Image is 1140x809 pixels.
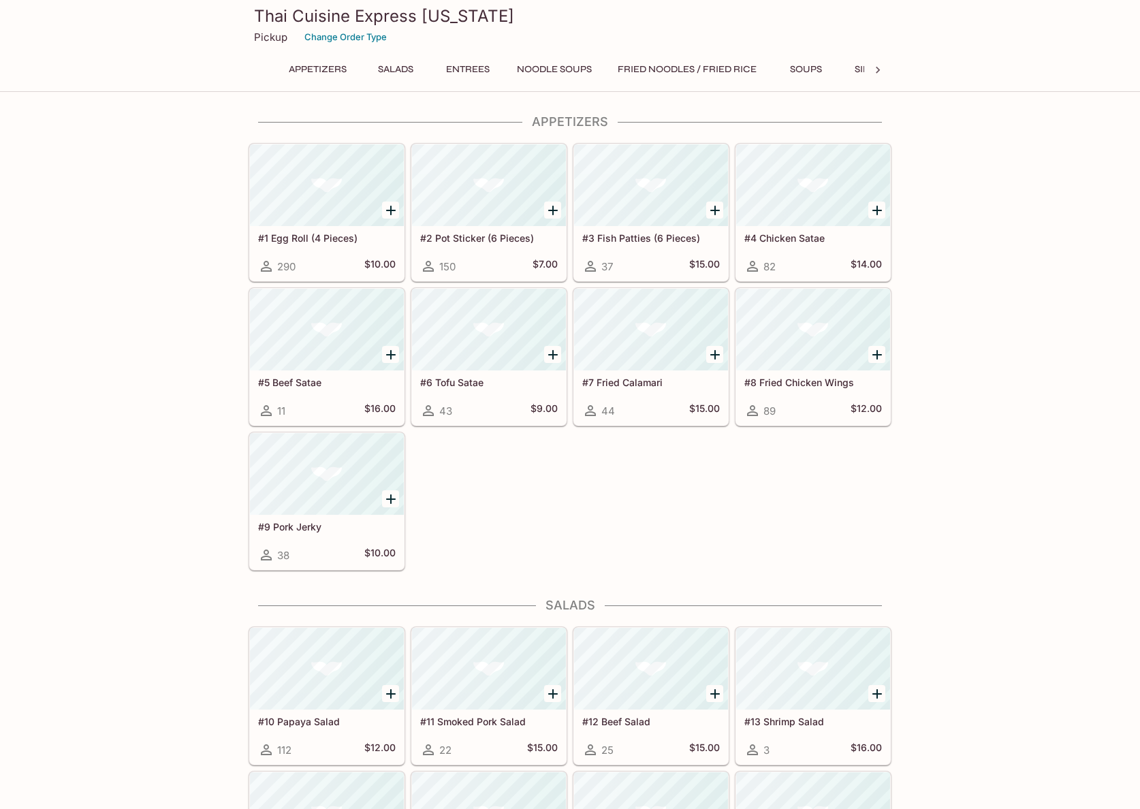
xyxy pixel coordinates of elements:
span: 22 [439,744,452,757]
a: #7 Fried Calamari44$15.00 [573,288,729,426]
a: #5 Beef Satae11$16.00 [249,288,405,426]
span: 38 [277,549,289,562]
div: #8 Fried Chicken Wings [736,289,890,370]
div: #5 Beef Satae [250,289,404,370]
h5: #3 Fish Patties (6 Pieces) [582,232,720,244]
div: #12 Beef Salad [574,628,728,710]
button: Add #8 Fried Chicken Wings [868,346,885,363]
h5: $16.00 [364,402,396,419]
button: Add #3 Fish Patties (6 Pieces) [706,202,723,219]
p: Pickup [254,31,287,44]
h5: #7 Fried Calamari [582,377,720,388]
h5: $9.00 [531,402,558,419]
a: #8 Fried Chicken Wings89$12.00 [735,288,891,426]
a: #11 Smoked Pork Salad22$15.00 [411,627,567,765]
h5: #12 Beef Salad [582,716,720,727]
span: 11 [277,404,285,417]
button: Side Order [847,60,919,79]
button: Add #6 Tofu Satae [544,346,561,363]
span: 89 [763,404,776,417]
a: #13 Shrimp Salad3$16.00 [735,627,891,765]
button: Add #4 Chicken Satae [868,202,885,219]
button: Entrees [437,60,498,79]
button: Add #9 Pork Jerky [382,490,399,507]
button: Change Order Type [298,27,393,48]
h5: $15.00 [689,402,720,419]
div: #4 Chicken Satae [736,144,890,226]
span: 82 [763,260,776,273]
span: 3 [763,744,770,757]
h5: $10.00 [364,258,396,274]
a: #6 Tofu Satae43$9.00 [411,288,567,426]
button: Add #2 Pot Sticker (6 Pieces) [544,202,561,219]
h5: $15.00 [689,258,720,274]
h3: Thai Cuisine Express [US_STATE] [254,5,886,27]
span: 112 [277,744,291,757]
h5: $7.00 [533,258,558,274]
a: #10 Papaya Salad112$12.00 [249,627,405,765]
div: #7 Fried Calamari [574,289,728,370]
h5: #4 Chicken Satae [744,232,882,244]
span: 43 [439,404,452,417]
a: #12 Beef Salad25$15.00 [573,627,729,765]
h4: Salads [249,598,891,613]
span: 150 [439,260,456,273]
h5: #6 Tofu Satae [420,377,558,388]
h4: Appetizers [249,114,891,129]
span: 44 [601,404,615,417]
span: 25 [601,744,614,757]
span: 37 [601,260,613,273]
div: #6 Tofu Satae [412,289,566,370]
button: Add #7 Fried Calamari [706,346,723,363]
a: #1 Egg Roll (4 Pieces)290$10.00 [249,144,405,281]
button: Noodle Soups [509,60,599,79]
h5: #13 Shrimp Salad [744,716,882,727]
div: #3 Fish Patties (6 Pieces) [574,144,728,226]
div: #1 Egg Roll (4 Pieces) [250,144,404,226]
h5: #10 Papaya Salad [258,716,396,727]
button: Fried Noodles / Fried Rice [610,60,764,79]
a: #4 Chicken Satae82$14.00 [735,144,891,281]
a: #2 Pot Sticker (6 Pieces)150$7.00 [411,144,567,281]
h5: #1 Egg Roll (4 Pieces) [258,232,396,244]
h5: $10.00 [364,547,396,563]
button: Add #10 Papaya Salad [382,685,399,702]
h5: #5 Beef Satae [258,377,396,388]
h5: $15.00 [527,742,558,758]
h5: #8 Fried Chicken Wings [744,377,882,388]
h5: $16.00 [851,742,882,758]
div: #10 Papaya Salad [250,628,404,710]
button: Soups [775,60,836,79]
button: Add #11 Smoked Pork Salad [544,685,561,702]
h5: $14.00 [851,258,882,274]
div: #9 Pork Jerky [250,433,404,515]
h5: #9 Pork Jerky [258,521,396,533]
button: Add #5 Beef Satae [382,346,399,363]
button: Add #12 Beef Salad [706,685,723,702]
button: Add #13 Shrimp Salad [868,685,885,702]
h5: $15.00 [689,742,720,758]
h5: #2 Pot Sticker (6 Pieces) [420,232,558,244]
button: Salads [365,60,426,79]
h5: $12.00 [364,742,396,758]
span: 290 [277,260,296,273]
div: #2 Pot Sticker (6 Pieces) [412,144,566,226]
button: Appetizers [281,60,354,79]
a: #9 Pork Jerky38$10.00 [249,432,405,570]
h5: $12.00 [851,402,882,419]
div: #13 Shrimp Salad [736,628,890,710]
h5: #11 Smoked Pork Salad [420,716,558,727]
div: #11 Smoked Pork Salad [412,628,566,710]
a: #3 Fish Patties (6 Pieces)37$15.00 [573,144,729,281]
button: Add #1 Egg Roll (4 Pieces) [382,202,399,219]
